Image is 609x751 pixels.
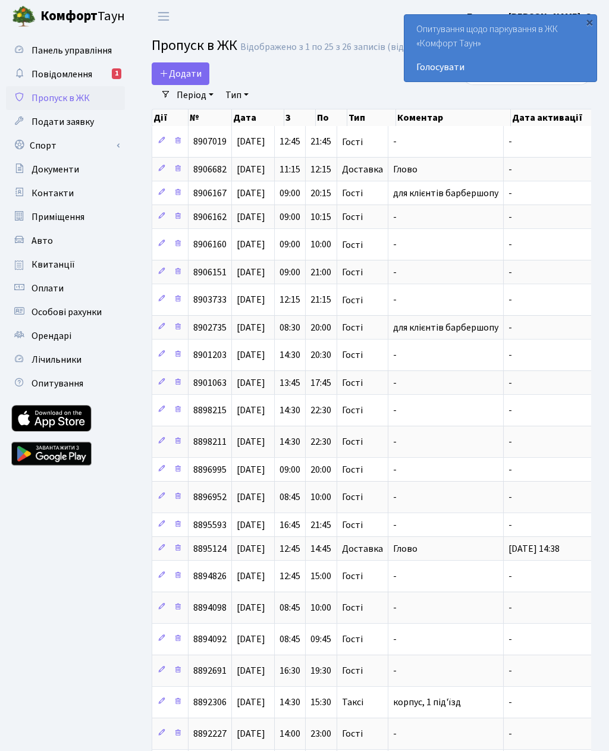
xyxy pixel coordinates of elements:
span: 8907019 [193,136,227,149]
th: Дата активації [511,109,595,126]
a: Документи [6,158,125,181]
span: 8896952 [193,491,227,504]
a: Подати заявку [6,110,125,134]
a: Оплати [6,276,125,300]
span: Повідомлення [32,68,92,81]
span: - [508,602,512,615]
span: 14:30 [280,436,300,449]
span: 16:30 [280,665,300,678]
span: - [393,136,397,149]
a: Панель управління [6,39,125,62]
span: - [393,436,397,449]
a: Тип [221,85,253,105]
span: Додати [159,67,202,80]
span: Лічильники [32,353,81,366]
span: [DATE] [237,570,265,583]
a: Блєдних [PERSON_NAME]. О. [467,10,595,24]
span: [DATE] [237,266,265,279]
span: 8892306 [193,696,227,709]
span: [DATE] [237,633,265,646]
span: 09:00 [280,210,300,224]
span: 14:45 [310,542,331,555]
span: 20:30 [310,349,331,362]
span: - [508,238,512,252]
span: - [393,238,397,252]
span: Приміщення [32,210,84,224]
span: Гості [342,378,363,388]
div: Опитування щодо паркування в ЖК «Комфорт Таун» [404,15,597,81]
span: Пропуск в ЖК [32,92,90,105]
span: - [508,266,512,279]
span: - [393,633,397,646]
span: - [508,294,512,307]
span: - [393,210,397,224]
span: Доставка [342,165,383,174]
span: 12:45 [280,136,300,149]
span: - [393,376,397,389]
th: Дії [152,109,189,126]
span: Таксі [342,698,363,708]
span: Глово [393,542,417,555]
a: Пропуск в ЖК [6,86,125,110]
span: 12:15 [310,163,331,176]
span: [DATE] [237,136,265,149]
span: [DATE] [237,404,265,417]
span: - [393,602,397,615]
span: Гості [342,438,363,447]
span: [DATE] 14:38 [508,542,560,555]
button: Переключити навігацію [149,7,178,26]
span: Гості [342,730,363,739]
span: [DATE] [237,602,265,615]
span: - [508,136,512,149]
span: 8906682 [193,163,227,176]
span: 13:45 [280,376,300,389]
span: Гості [342,188,363,198]
span: - [508,376,512,389]
span: Подати заявку [32,115,94,128]
span: Гості [342,604,363,613]
span: 8898211 [193,436,227,449]
span: Пропуск в ЖК [152,35,237,56]
span: 14:30 [280,349,300,362]
span: 8906151 [193,266,227,279]
span: Орендарі [32,329,71,342]
span: Квитанції [32,258,75,271]
span: - [508,491,512,504]
span: - [508,665,512,678]
span: - [508,321,512,334]
span: Опитування [32,377,83,390]
span: Панель управління [32,44,112,57]
span: - [393,665,397,678]
span: [DATE] [237,696,265,709]
span: - [393,266,397,279]
span: Авто [32,234,53,247]
span: 23:00 [310,728,331,741]
span: 09:00 [280,266,300,279]
span: 10:00 [310,491,331,504]
span: 8901063 [193,376,227,389]
span: Оплати [32,282,64,295]
span: 8894098 [193,602,227,615]
span: [DATE] [237,665,265,678]
span: - [508,436,512,449]
span: - [508,519,512,532]
span: 08:45 [280,602,300,615]
span: Гості [342,137,363,147]
span: для клієнтів барбершопу [393,321,498,334]
span: корпус, 1 під'їзд [393,696,461,709]
span: 11:15 [280,163,300,176]
span: - [508,633,512,646]
span: Таун [40,7,125,27]
span: [DATE] [237,210,265,224]
a: Орендарі [6,324,125,348]
span: [DATE] [237,436,265,449]
div: Відображено з 1 по 25 з 26 записів (відфільтровано з 25 записів). [240,42,516,53]
span: [DATE] [237,238,265,252]
span: 8906167 [193,187,227,200]
span: 14:30 [280,404,300,417]
b: Блєдних [PERSON_NAME]. О. [467,10,595,23]
a: Особові рахунки [6,300,125,324]
span: 8903733 [193,294,227,307]
a: Додати [152,62,209,85]
span: Гості [342,268,363,277]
